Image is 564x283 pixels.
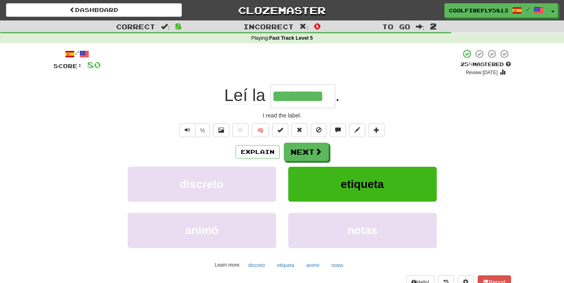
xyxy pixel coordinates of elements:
[526,6,530,12] span: /
[180,178,224,190] span: discreto
[175,21,182,31] span: 8
[195,123,210,137] button: ½
[430,21,437,31] span: 2
[53,63,82,69] span: Score:
[87,60,101,70] span: 80
[236,145,280,159] button: Explain
[284,143,329,161] button: Next
[179,123,195,137] button: Play sentence audio (ctl+space)
[341,178,384,190] span: etiqueta
[53,49,101,59] div: /
[288,213,437,248] button: notas
[244,259,269,271] button: discreto
[161,23,170,30] span: :
[252,123,269,137] button: 🧠
[330,123,346,137] button: Discuss sentence (alt+u)
[273,259,299,271] button: etiqueta
[243,22,294,30] span: Incorrect
[327,259,348,271] button: notas
[349,123,365,137] button: Edit sentence (alt+d)
[213,123,229,137] button: Show image (alt+x)
[369,123,385,137] button: Add to collection (alt+a)
[291,123,307,137] button: Reset to 0% Mastered (alt+r)
[460,61,511,68] div: Mastered
[460,61,472,67] span: 25 %
[347,224,377,237] span: notas
[224,86,247,105] span: Leí
[416,23,425,30] span: :
[178,123,210,137] div: Text-to-speech controls
[215,262,240,268] small: Learn more:
[288,167,437,202] button: etiqueta
[466,70,498,75] small: Review: [DATE]
[252,86,266,105] span: la
[299,23,308,30] span: :
[311,123,327,137] button: Ignore sentence (alt+i)
[382,22,410,30] span: To go
[269,35,313,41] strong: Fast Track Level 5
[185,224,218,237] span: animó
[194,3,370,17] a: Clozemaster
[116,22,155,30] span: Correct
[449,7,508,14] span: CoolFirefly5813
[53,111,511,119] div: I read the label.
[272,123,288,137] button: Set this sentence to 100% Mastered (alt+m)
[232,123,248,137] button: Favorite sentence (alt+f)
[128,213,276,248] button: animó
[128,167,276,202] button: discreto
[314,21,321,31] span: 0
[444,3,548,18] a: CoolFirefly5813 /
[302,259,324,271] button: animó
[6,3,182,17] a: Dashboard
[335,86,340,105] span: .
